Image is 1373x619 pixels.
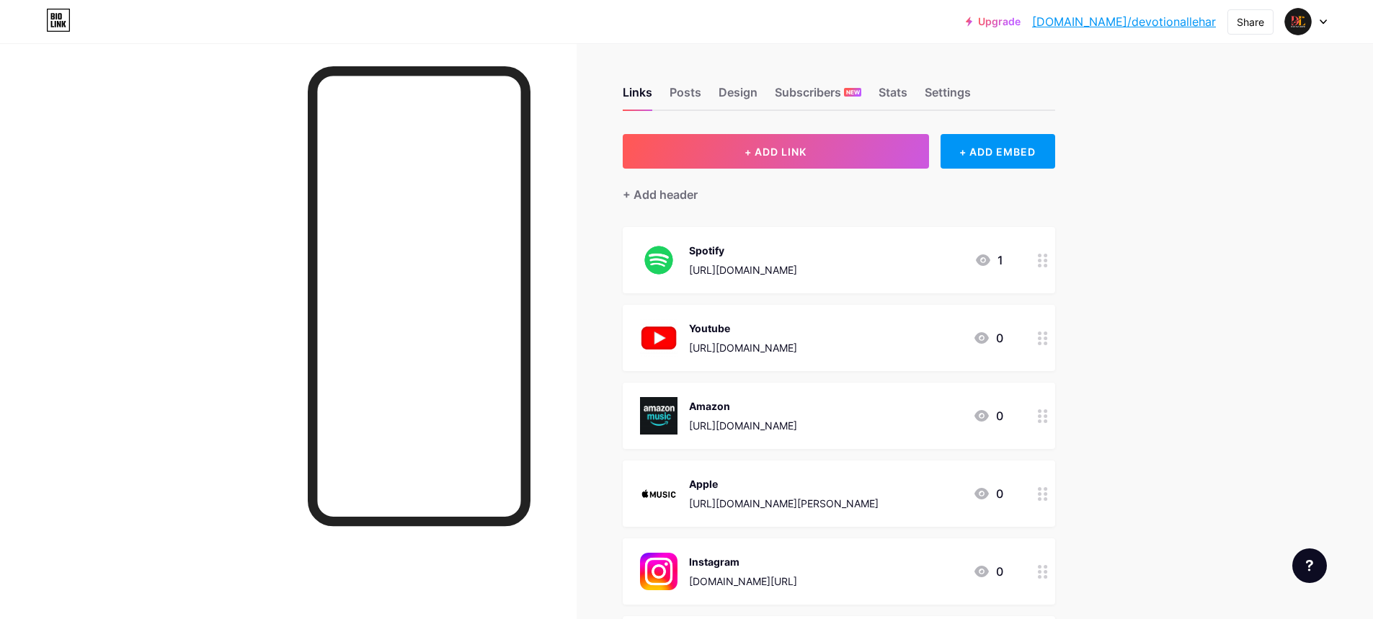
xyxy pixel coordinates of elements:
div: 1 [974,251,1003,269]
div: 0 [973,407,1003,424]
div: 0 [973,329,1003,347]
div: Youtube [689,321,797,336]
div: 0 [973,485,1003,502]
div: Share [1237,14,1264,30]
div: Settings [925,84,971,110]
div: Stats [879,84,907,110]
a: [DOMAIN_NAME]/devotionallehar [1032,13,1216,30]
img: Instagram [640,553,677,590]
img: Amazon [640,397,677,435]
img: devotionallehar [1284,8,1312,35]
div: Instagram [689,554,797,569]
div: [URL][DOMAIN_NAME][PERSON_NAME] [689,496,879,511]
div: Links [623,84,652,110]
div: [URL][DOMAIN_NAME] [689,418,797,433]
img: Apple [640,475,677,512]
button: + ADD LINK [623,134,929,169]
div: + Add header [623,186,698,203]
div: [DOMAIN_NAME][URL] [689,574,797,589]
div: + ADD EMBED [941,134,1055,169]
div: Apple [689,476,879,491]
img: Spotify [640,241,677,279]
span: NEW [846,88,860,97]
span: + ADD LINK [745,146,807,158]
div: Posts [670,84,701,110]
div: Subscribers [775,84,861,110]
div: 0 [973,563,1003,580]
div: [URL][DOMAIN_NAME] [689,340,797,355]
a: Upgrade [966,16,1021,27]
img: Youtube [640,319,677,357]
div: Amazon [689,398,797,414]
div: [URL][DOMAIN_NAME] [689,262,797,277]
div: Design [719,84,757,110]
div: Spotify [689,243,797,258]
